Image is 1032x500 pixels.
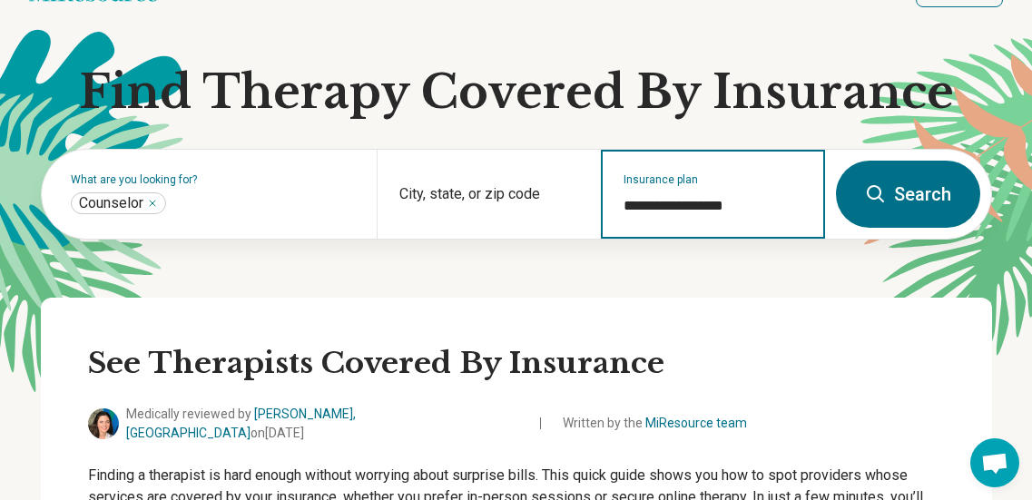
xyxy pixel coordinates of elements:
[836,161,980,228] button: Search
[563,414,747,433] span: Written by the
[71,192,166,214] div: Counselor
[41,65,992,120] h1: Find Therapy Covered By Insurance
[970,438,1019,487] a: Open chat
[251,426,304,440] span: on [DATE]
[126,407,356,440] a: [PERSON_NAME], [GEOGRAPHIC_DATA]
[126,405,523,443] span: Medically reviewed by
[88,345,945,383] h2: See Therapists Covered By Insurance
[645,416,747,430] a: MiResource team
[71,174,356,185] label: What are you looking for?
[79,194,143,212] span: Counselor
[147,198,158,209] button: Counselor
